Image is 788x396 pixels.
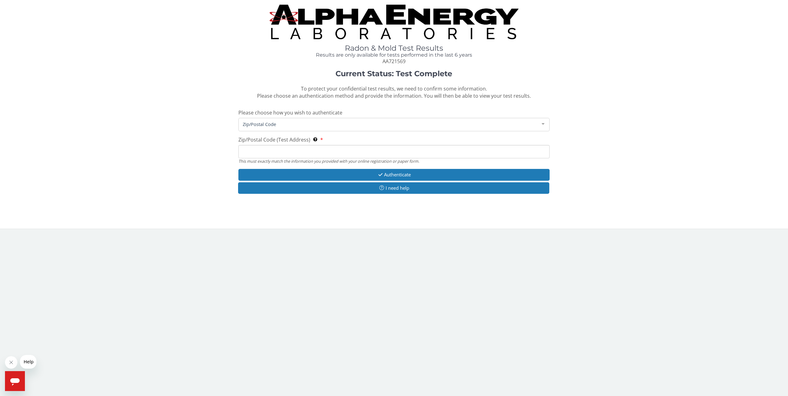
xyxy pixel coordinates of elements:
span: Zip/Postal Code [241,121,537,128]
h4: Results are only available for tests performed in the last 6 years [238,52,550,58]
iframe: Message from company [20,355,36,369]
strong: Current Status: Test Complete [335,69,452,78]
iframe: Button to launch messaging window [5,371,25,391]
h1: Radon & Mold Test Results [238,44,550,52]
img: TightCrop.jpg [270,5,518,39]
span: Zip/Postal Code (Test Address) [238,136,310,143]
div: This must exactly match the information you provided with your online registration or paper form. [238,158,550,164]
button: Authenticate [238,169,550,180]
iframe: Close message [5,356,17,369]
button: I need help [238,182,550,194]
span: AA721569 [382,58,406,65]
span: To protect your confidential test results, we need to confirm some information. Please choose an ... [257,85,531,99]
span: Please choose how you wish to authenticate [238,109,342,116]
